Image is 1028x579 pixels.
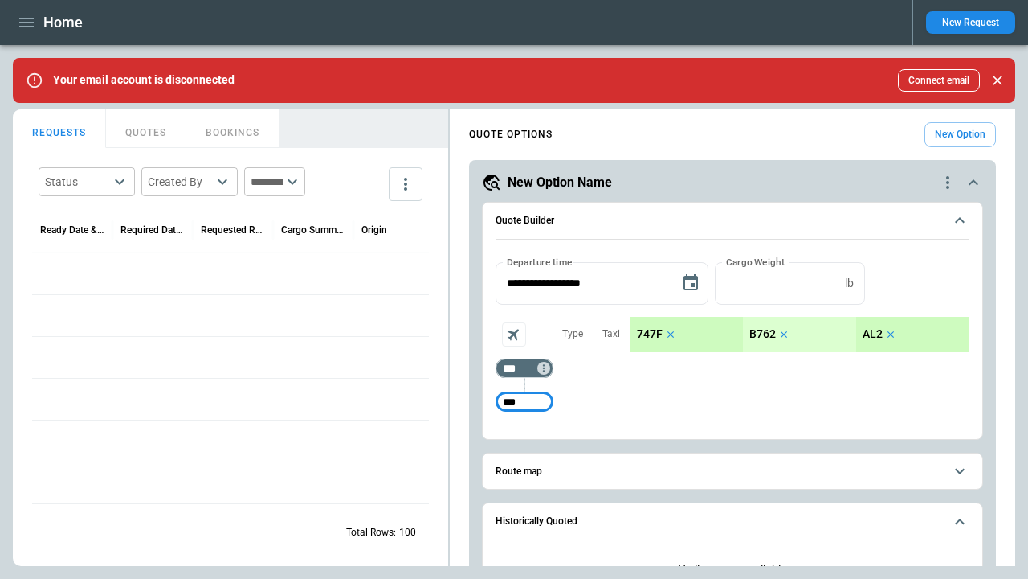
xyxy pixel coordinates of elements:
[469,131,553,138] h4: QUOTE OPTIONS
[926,11,1015,34] button: New Request
[496,262,969,420] div: Quote Builder
[508,174,612,191] h5: New Option Name
[938,173,957,192] div: quote-option-actions
[924,122,996,147] button: New Option
[986,63,1009,98] div: dismiss
[346,526,396,540] p: Total Rows:
[40,224,104,236] div: Ready Date & Time (UTC)
[361,224,387,236] div: Origin
[389,167,422,201] button: more
[630,317,969,352] div: scrollable content
[43,13,83,32] h1: Home
[863,327,883,341] p: AL2
[496,516,577,527] h6: Historically Quoted
[496,503,969,540] button: Historically Quoted
[726,255,785,269] label: Cargo Weight
[496,203,969,240] button: Quote Builder
[496,359,553,378] div: Too short
[749,327,776,341] p: B762
[845,277,854,290] p: lb
[201,224,265,236] div: Requested Route
[53,73,235,87] p: Your email account is disconnected
[496,466,542,477] h6: Route map
[399,526,416,540] p: 100
[898,69,980,92] button: Connect email
[148,174,212,190] div: Created By
[496,392,553,412] div: Too short
[507,255,573,269] label: Departure time
[496,454,969,490] button: Route map
[637,327,663,341] p: 747F
[482,173,983,192] button: New Option Namequote-option-actions
[496,216,554,226] h6: Quote Builder
[562,327,583,341] p: Type
[986,69,1009,92] button: Close
[106,109,186,148] button: QUOTES
[502,322,526,347] span: Aircraft selection
[281,224,345,236] div: Cargo Summary
[45,174,109,190] div: Status
[602,327,620,341] p: Taxi
[120,224,185,236] div: Required Date & Time (UTC)
[13,109,106,148] button: REQUESTS
[186,109,279,148] button: BOOKINGS
[675,267,707,299] button: Choose date, selected date is Sep 29, 2025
